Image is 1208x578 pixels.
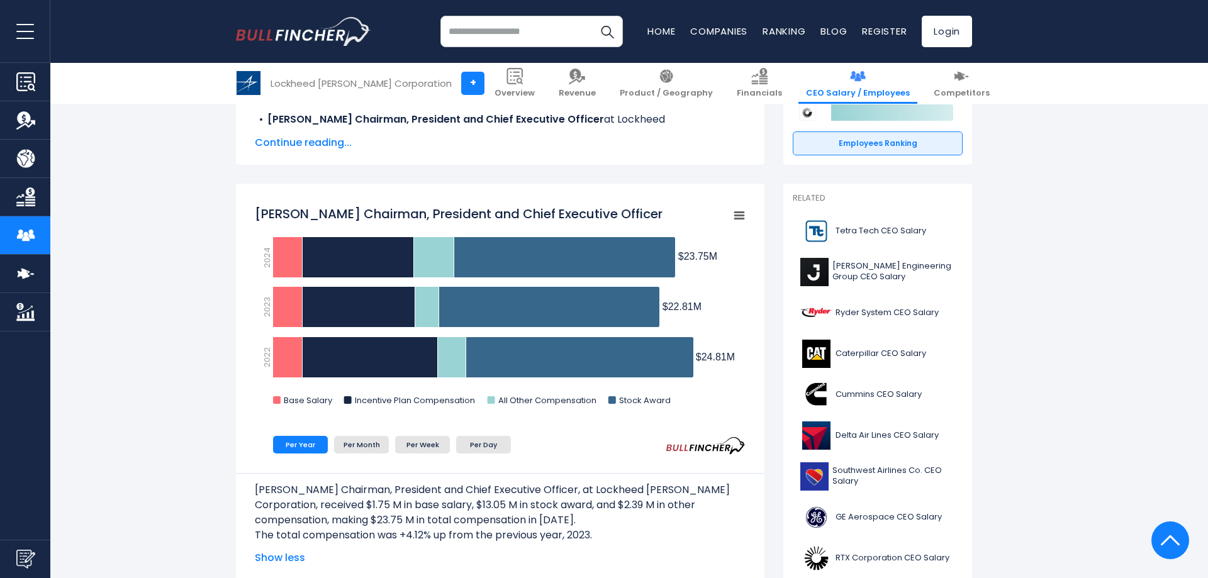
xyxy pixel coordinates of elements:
span: Financials [737,88,782,99]
span: GE Aerospace CEO Salary [836,512,942,523]
p: [PERSON_NAME] Chairman, President and Chief Executive Officer, at Lockheed [PERSON_NAME] Corporat... [255,482,746,528]
tspan: [PERSON_NAME] Chairman, President and Chief Executive Officer [255,205,663,223]
span: Product / Geography [620,88,713,99]
a: Southwest Airlines Co. CEO Salary [793,459,963,494]
a: Overview [487,63,542,104]
li: at Lockheed [PERSON_NAME] Corporation, received a total compensation of $23.75 M in [DATE]. [255,112,746,142]
a: Home [647,25,675,38]
a: + [461,72,484,95]
b: [PERSON_NAME] Chairman, President and Chief Executive Officer [267,112,604,126]
span: Continue reading... [255,135,746,150]
div: Lockheed [PERSON_NAME] Corporation [271,76,452,91]
a: CEO Salary / Employees [798,63,917,104]
tspan: $24.81M [696,352,735,362]
span: Caterpillar CEO Salary [836,348,926,359]
img: RTX logo [800,544,832,572]
img: TTEK logo [800,217,832,245]
img: CAT logo [800,340,832,368]
text: 2024 [261,247,273,267]
a: Revenue [551,63,603,104]
span: RTX Corporation CEO Salary [836,553,949,564]
span: Southwest Airlines Co. CEO Salary [832,465,955,487]
li: Per Year [273,436,328,453]
li: Per Month [334,436,389,453]
tspan: $22.81M [663,301,702,312]
a: Financials [729,63,790,104]
a: Register [862,25,907,38]
text: Stock Award [619,394,671,406]
span: Tetra Tech CEO Salary [836,226,926,236]
span: Competitors [934,88,990,99]
a: Employees Ranking [793,131,963,155]
a: [PERSON_NAME] Engineering Group CEO Salary [793,255,963,289]
text: Base Salary [284,394,333,406]
a: Ryder System CEO Salary [793,296,963,330]
span: CEO Salary / Employees [806,88,910,99]
a: Cummins CEO Salary [793,377,963,412]
a: Competitors [926,63,997,104]
p: Related [793,193,963,204]
img: R logo [800,299,832,327]
a: Ranking [763,25,805,38]
text: 2023 [261,297,273,317]
a: Caterpillar CEO Salary [793,336,963,371]
text: 2022 [261,347,273,367]
text: All Other Compensation [498,394,596,406]
img: J logo [800,258,829,286]
a: Companies [690,25,747,38]
li: Per Week [395,436,450,453]
span: [PERSON_NAME] Engineering Group CEO Salary [832,261,955,282]
img: DAL logo [800,421,832,450]
a: RTX Corporation CEO Salary [793,541,963,575]
span: Ryder System CEO Salary [836,308,939,318]
span: Revenue [559,88,596,99]
img: LUV logo [800,462,829,491]
p: The total compensation was +4.12% up from the previous year, 2023. [255,528,746,543]
span: Delta Air Lines CEO Salary [836,430,939,441]
a: Product / Geography [612,63,720,104]
span: Cummins CEO Salary [836,389,922,400]
img: LMT logo [237,71,260,95]
a: Blog [820,25,847,38]
span: Show less [255,550,746,565]
img: RTX Corporation competitors logo [799,104,815,121]
svg: James D. Taiclet Chairman, President and Chief Executive Officer [255,199,746,419]
a: GE Aerospace CEO Salary [793,500,963,535]
button: Search [591,16,623,47]
img: CMI logo [800,381,832,409]
text: Incentive Plan Compensation [355,394,475,406]
img: bullfincher logo [236,17,371,46]
a: Login [922,16,972,47]
img: GE logo [800,503,832,531]
tspan: $23.75M [678,251,717,262]
li: Per Day [456,436,511,453]
a: Go to homepage [236,17,371,46]
a: Delta Air Lines CEO Salary [793,418,963,453]
a: Tetra Tech CEO Salary [793,214,963,248]
span: Overview [495,88,535,99]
